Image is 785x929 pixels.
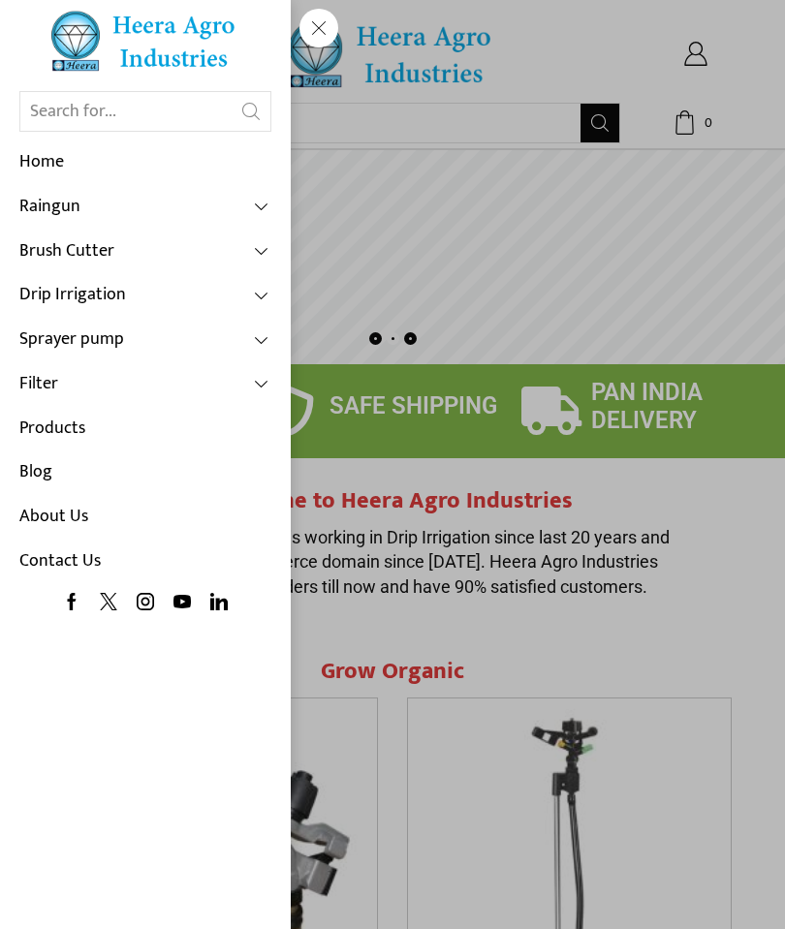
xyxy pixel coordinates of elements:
[19,495,271,540] a: About Us
[19,318,271,362] a: Sprayer pump
[20,92,232,131] input: Search for...
[19,140,271,185] a: Home
[19,362,271,407] a: Filter
[19,407,271,451] a: Products
[19,540,271,584] a: Contact Us
[232,92,270,131] button: Search button
[19,185,271,230] a: Raingun
[19,273,271,318] a: Drip Irrigation
[19,450,271,495] a: Blog
[19,230,271,274] a: Brush Cutter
